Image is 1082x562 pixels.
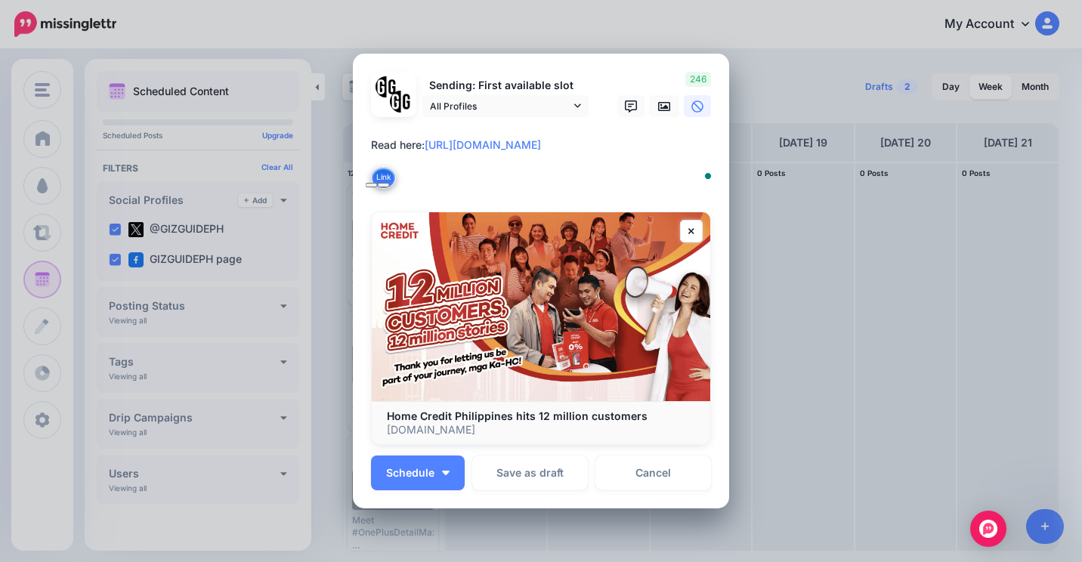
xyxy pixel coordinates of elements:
button: Save as draft [472,455,588,490]
button: Schedule [371,455,465,490]
span: Schedule [386,468,434,478]
button: Link [371,166,396,189]
div: Open Intercom Messenger [970,511,1006,547]
img: arrow-down-white.png [442,471,450,475]
a: All Profiles [422,95,589,117]
div: Read here: [371,136,719,154]
img: JT5sWCfR-79925.png [390,91,412,113]
img: Home Credit Philippines hits 12 million customers [372,212,710,401]
p: Sending: First available slot [422,77,589,94]
span: 246 [685,72,711,87]
p: [DOMAIN_NAME] [387,423,695,437]
span: All Profiles [430,98,570,114]
textarea: To enrich screen reader interactions, please activate Accessibility in Grammarly extension settings [371,136,719,190]
a: Cancel [595,455,711,490]
img: 353459792_649996473822713_4483302954317148903_n-bsa138318.png [376,76,397,98]
b: Home Credit Philippines hits 12 million customers [387,409,648,422]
